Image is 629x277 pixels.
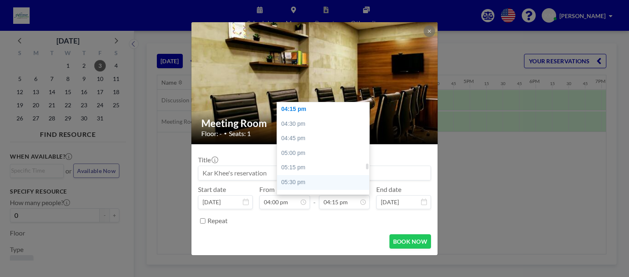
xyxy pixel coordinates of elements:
[201,129,222,138] span: Floor: -
[198,185,226,194] label: Start date
[277,117,373,132] div: 04:30 pm
[277,175,373,190] div: 05:30 pm
[229,129,251,138] span: Seats: 1
[201,117,429,129] h2: Meeting Room
[259,185,275,194] label: From
[277,190,373,205] div: 05:45 pm
[207,217,228,225] label: Repeat
[277,146,373,161] div: 05:00 pm
[277,102,373,117] div: 04:15 pm
[198,156,217,164] label: Title
[191,1,438,165] img: 537.jpg
[224,130,227,136] span: •
[277,131,373,146] div: 04:45 pm
[277,160,373,175] div: 05:15 pm
[198,166,431,180] input: Kar Khee's reservation
[313,188,316,206] span: -
[389,234,431,249] button: BOOK NOW
[376,185,401,194] label: End date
